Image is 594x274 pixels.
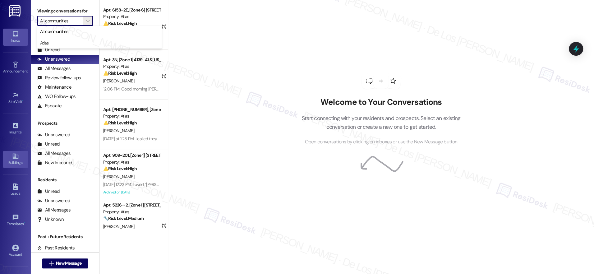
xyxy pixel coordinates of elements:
div: Apt. 6158~2E, [Zone 6] [STREET_ADDRESS][PERSON_NAME][PERSON_NAME] [103,7,161,13]
p: Start connecting with your residents and prospects. Select an existing conversation or create a n... [292,114,470,132]
strong: ⚠️ Risk Level: High [103,166,137,171]
div: All Messages [37,150,71,157]
div: All Messages [37,65,71,72]
a: Leads [3,182,28,198]
div: [DATE] at 1:28 PM: I called they property manager to lat her know about people gas showing up to ... [103,136,540,142]
span: All communities [40,28,68,35]
div: Prospects [31,120,99,127]
div: Unread [37,47,60,53]
a: Templates • [3,212,28,229]
div: WO Follow-ups [37,93,76,100]
span: [PERSON_NAME] [103,224,134,229]
div: Apt. 5226 ~ 2, [Zone 1] [STREET_ADDRESS][US_STATE] [103,202,161,208]
div: Apt. 909~201, [Zone 1] [STREET_ADDRESS][PERSON_NAME] [103,152,161,159]
h2: Welcome to Your Conversations [292,97,470,107]
a: Account [3,243,28,259]
div: Maintenance [37,84,71,91]
span: [PERSON_NAME] [103,78,134,84]
i:  [49,261,53,266]
label: Viewing conversations for [37,6,93,16]
div: Escalate [37,103,62,109]
a: Insights • [3,120,28,137]
strong: ⚠️ Risk Level: High [103,70,137,76]
button: New Message [42,258,88,268]
span: • [28,68,29,72]
span: Open conversations by clicking on inboxes or use the New Message button [305,138,457,146]
div: Property: Atlas [103,159,161,165]
img: ResiDesk Logo [9,5,22,17]
span: • [24,221,25,225]
div: Apt. [PHONE_NUMBER], [Zone 4] [STREET_ADDRESS] [103,106,161,113]
div: Prospects + Residents [31,35,99,42]
div: All Messages [37,207,71,213]
span: [PERSON_NAME] [103,128,134,133]
span: [PERSON_NAME] [103,174,134,179]
i:  [86,18,90,23]
span: New Message [56,260,81,267]
div: Property: Atlas [103,113,161,119]
strong: ⚠️ Risk Level: High [103,21,137,26]
span: • [21,129,22,133]
div: Residents [31,177,99,183]
strong: 🔧 Risk Level: Medium [103,216,144,221]
a: Site Visit • [3,90,28,107]
div: Unknown [37,216,64,223]
div: Archived on [DATE] [103,188,161,196]
div: Property: Atlas [103,13,161,20]
div: Past Residents [37,245,75,251]
div: Apt. 3N, [Zone 1] 4139-41 S [US_STATE] [103,57,161,63]
div: Unanswered [37,56,70,63]
div: Property: Atlas [103,63,161,70]
a: Inbox [3,29,28,45]
input: All communities [40,16,83,26]
span: • [22,99,23,103]
div: Property: Atlas [103,209,161,215]
div: Past + Future Residents [31,234,99,240]
div: Unread [37,141,60,147]
strong: ⚠️ Risk Level: High [103,120,137,126]
div: Unanswered [37,197,70,204]
div: Unanswered [37,132,70,138]
div: 12:06 PM: Good morning [PERSON_NAME] can't hear no one when I say who is it and other peoples in ... [103,86,350,92]
div: Review follow-ups [37,75,81,81]
div: New Inbounds [37,160,73,166]
span: Atlas [40,40,49,46]
a: Buildings [3,151,28,168]
div: Unread [37,188,60,195]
